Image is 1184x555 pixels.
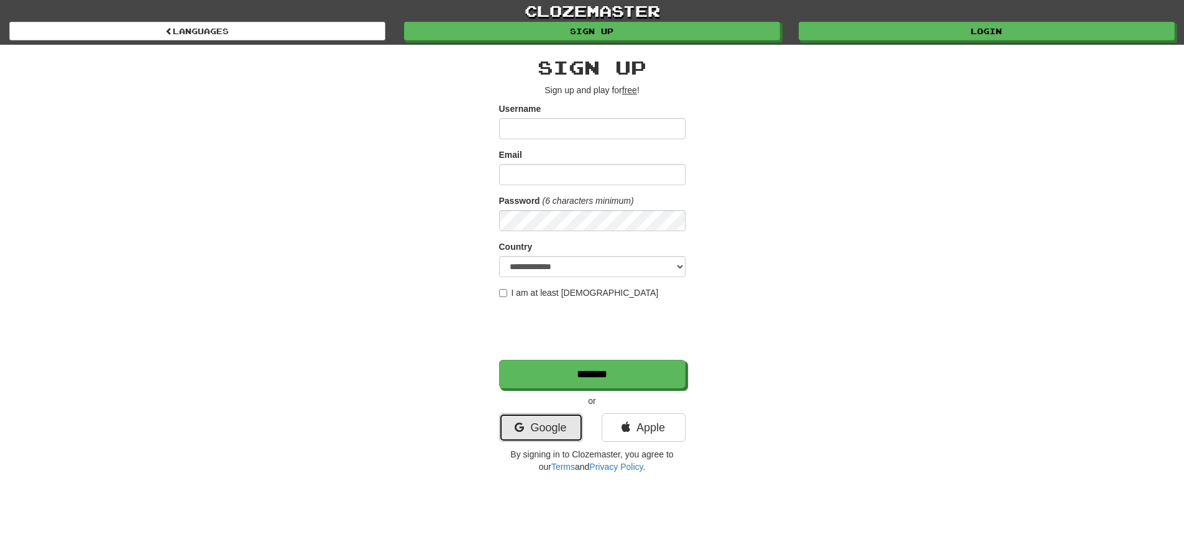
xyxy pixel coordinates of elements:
iframe: reCAPTCHA [499,305,688,354]
label: Email [499,149,522,161]
label: I am at least [DEMOGRAPHIC_DATA] [499,287,659,299]
label: Username [499,103,541,115]
a: Sign up [404,22,780,40]
p: Sign up and play for ! [499,84,686,96]
u: free [622,85,637,95]
p: By signing in to Clozemaster, you agree to our and . [499,448,686,473]
label: Country [499,241,533,253]
input: I am at least [DEMOGRAPHIC_DATA] [499,289,507,297]
a: Privacy Policy [589,462,643,472]
a: Terms [551,462,575,472]
em: (6 characters minimum) [543,196,634,206]
a: Google [499,413,583,442]
a: Apple [602,413,686,442]
h2: Sign up [499,57,686,78]
a: Login [799,22,1175,40]
a: Languages [9,22,385,40]
label: Password [499,195,540,207]
p: or [499,395,686,407]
